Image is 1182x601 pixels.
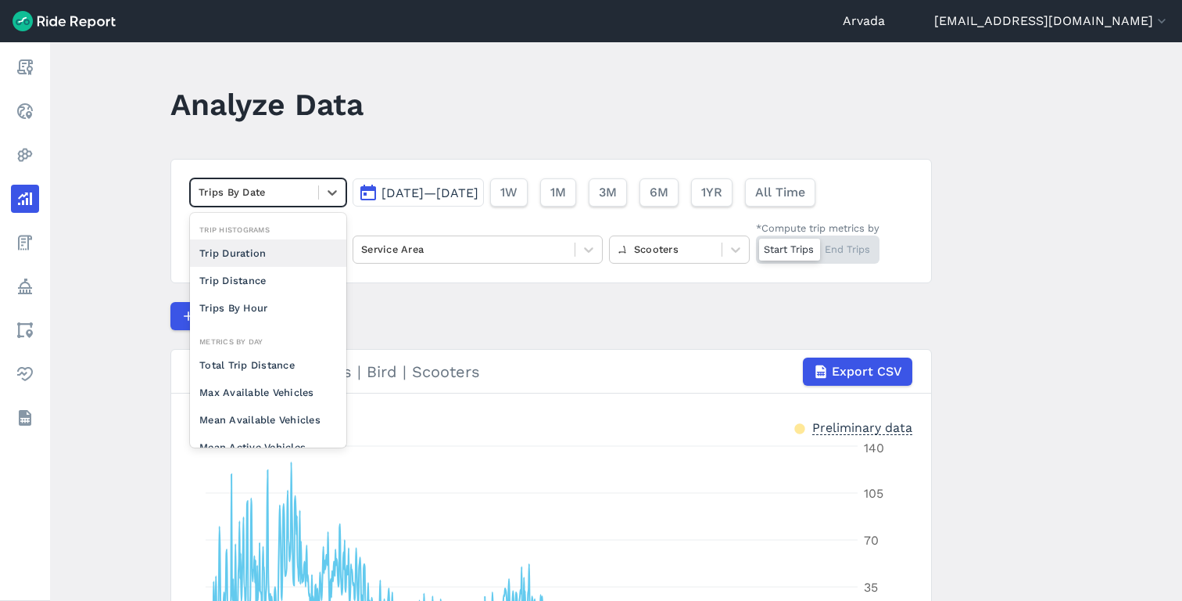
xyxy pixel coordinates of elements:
[691,178,732,207] button: 1YR
[190,267,346,294] div: Trip Distance
[500,183,518,202] span: 1W
[11,229,39,257] a: Fees
[190,239,346,267] div: Trip Duration
[190,434,346,461] div: Mean Active Vehicles
[864,486,883,501] tspan: 105
[745,178,815,207] button: All Time
[11,53,39,81] a: Report
[190,358,912,386] div: Trips By Date | Starts | Bird | Scooters
[843,12,885,31] a: Arvada
[170,302,314,330] button: Compare Metrics
[864,533,879,548] tspan: 70
[11,272,39,300] a: Policy
[190,334,346,349] div: Metrics By Day
[803,358,912,386] button: Export CSV
[190,406,346,434] div: Mean Available Vehicles
[170,83,364,126] h1: Analyze Data
[934,12,1169,31] button: [EMAIL_ADDRESS][DOMAIN_NAME]
[353,178,484,207] button: [DATE]—[DATE]
[11,97,39,125] a: Realtime
[599,183,617,202] span: 3M
[812,419,912,435] div: Preliminary data
[381,185,478,200] span: [DATE]—[DATE]
[701,183,722,202] span: 1YR
[639,178,679,207] button: 6M
[755,183,805,202] span: All Time
[864,580,878,595] tspan: 35
[490,178,528,207] button: 1W
[589,178,627,207] button: 3M
[190,294,346,322] div: Trips By Hour
[11,185,39,213] a: Analyze
[832,362,902,381] span: Export CSV
[11,404,39,432] a: Datasets
[11,141,39,169] a: Heatmaps
[11,360,39,388] a: Health
[190,222,346,237] div: Trip Histograms
[864,441,884,455] tspan: 140
[11,316,39,344] a: Areas
[540,178,576,207] button: 1M
[13,11,116,31] img: Ride Report
[190,379,346,406] div: Max Available Vehicles
[190,351,346,379] div: Total Trip Distance
[650,183,668,202] span: 6M
[550,183,566,202] span: 1M
[756,221,879,236] div: *Compute trip metrics by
